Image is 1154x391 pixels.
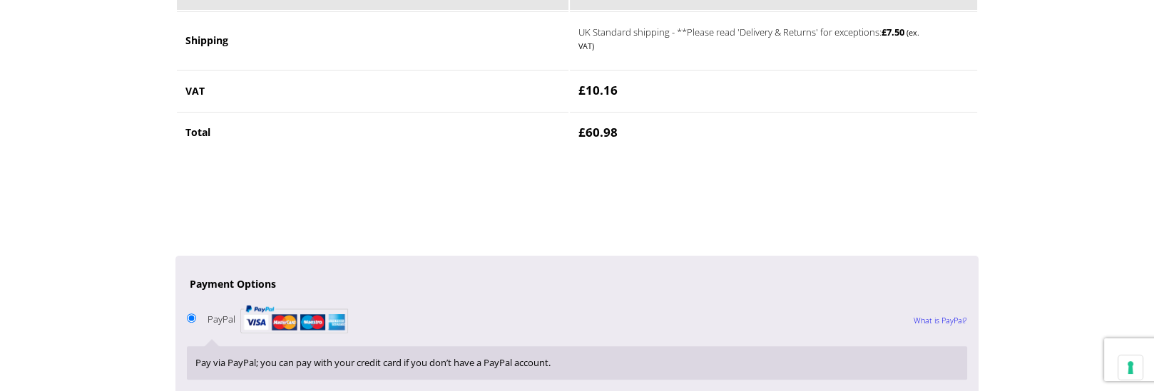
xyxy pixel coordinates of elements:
[578,82,618,98] bdi: 10.16
[175,170,392,226] iframe: reCAPTCHA
[195,355,959,371] p: Pay via PayPal; you can pay with your credit card if you don’t have a PayPal account.
[914,302,967,339] a: What is PayPal?
[1118,355,1143,380] button: Your consent preferences for tracking technologies
[578,82,586,98] span: £
[208,313,347,325] label: PayPal
[177,70,568,110] th: VAT
[240,301,348,338] img: PayPal acceptance mark
[578,124,618,140] bdi: 60.98
[578,124,586,140] span: £
[177,11,568,69] th: Shipping
[882,26,904,38] bdi: 7.50
[578,23,930,53] label: UK Standard shipping - **Please read 'Delivery & Returns' for exceptions:
[882,26,887,38] span: £
[177,112,568,152] th: Total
